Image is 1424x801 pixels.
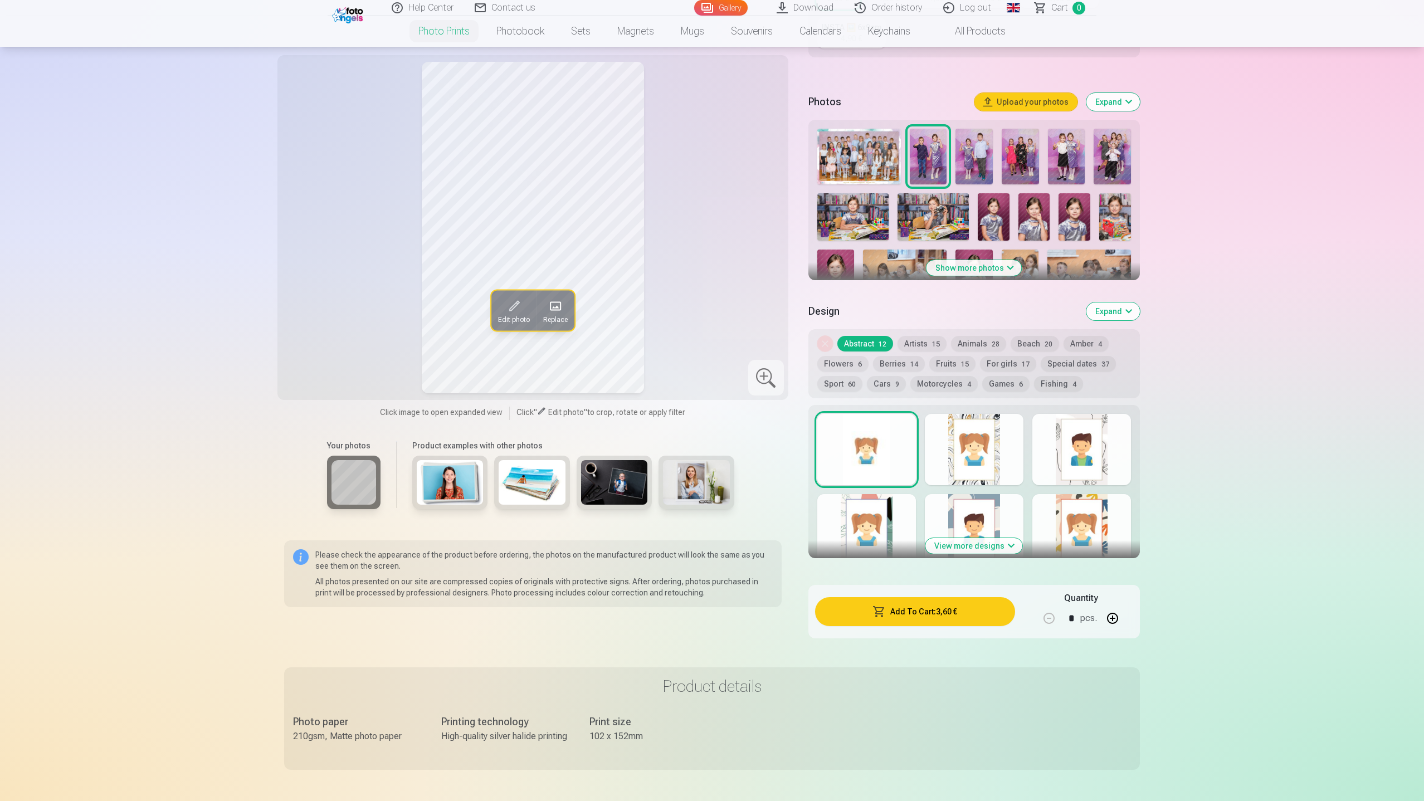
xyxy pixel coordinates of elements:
button: Amber4 [1064,336,1109,351]
div: High-quality silver halide printing [441,730,567,743]
button: Abstract12 [837,336,893,351]
a: Photobook [483,16,558,47]
h3: Product details [293,676,1131,696]
button: Special dates37 [1041,356,1116,372]
span: Сart [1051,1,1068,14]
span: Click image to open expanded view [380,407,503,418]
p: Please check the appearance of the product before ordering, the photos on the manufactured produc... [315,549,773,572]
span: Click [516,408,534,417]
div: Print size [589,714,715,730]
button: Artists15 [898,336,947,351]
span: 28 [992,340,999,348]
span: " [584,408,587,417]
span: 15 [932,340,940,348]
span: 14 [910,360,918,368]
span: 17 [1022,360,1030,368]
h6: Product examples with other photos [408,440,739,451]
div: 210gsm, Matte photo paper [293,730,419,743]
span: 15 [961,360,969,368]
button: Expand [1086,93,1140,111]
button: View more designs [925,538,1022,554]
a: Photo prints [405,16,483,47]
a: Mugs [667,16,718,47]
span: to crop, rotate or apply filter [587,408,685,417]
span: 4 [1098,340,1102,348]
button: Games6 [982,376,1030,392]
button: Berries14 [873,356,925,372]
a: Souvenirs [718,16,786,47]
button: Flowers6 [817,356,869,372]
button: Show more photos [926,260,1022,276]
button: Beach20 [1011,336,1059,351]
button: Replace [537,290,574,330]
span: Edit photo [548,408,584,417]
h5: Photos [808,94,965,110]
span: 6 [858,360,862,368]
span: 4 [967,380,971,388]
button: Cars9 [867,376,906,392]
h5: Design [808,304,1077,319]
button: Sport60 [817,376,862,392]
span: 37 [1101,360,1109,368]
button: Fruits15 [929,356,976,372]
span: Edit photo [498,315,530,324]
span: 20 [1045,340,1052,348]
button: Expand [1086,302,1140,320]
button: Add To Cart:3,60 € [815,597,1015,626]
span: 6 [1019,380,1023,388]
a: Keychains [855,16,924,47]
span: " [534,408,537,417]
span: 9 [895,380,899,388]
button: Upload your photos [974,93,1077,111]
a: All products [924,16,1019,47]
div: Printing technology [441,714,567,730]
div: 102 x 152mm [589,730,715,743]
span: 60 [848,380,856,388]
div: pcs. [1080,605,1097,632]
button: Motorcycles4 [910,376,978,392]
a: Magnets [604,16,667,47]
button: Fishing4 [1034,376,1083,392]
div: Photo paper [293,714,419,730]
button: Animals28 [951,336,1006,351]
h6: Your photos [327,440,381,451]
a: Calendars [786,16,855,47]
button: For girls17 [980,356,1036,372]
span: 0 [1072,2,1085,14]
img: /fa1 [332,4,366,23]
button: Edit photo [491,290,537,330]
span: 12 [879,340,886,348]
span: Replace [543,315,568,324]
a: Sets [558,16,604,47]
h5: Quantity [1064,592,1098,605]
span: 4 [1072,380,1076,388]
p: All photos presented on our site are compressed copies of originals with protective signs. After ... [315,576,773,598]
